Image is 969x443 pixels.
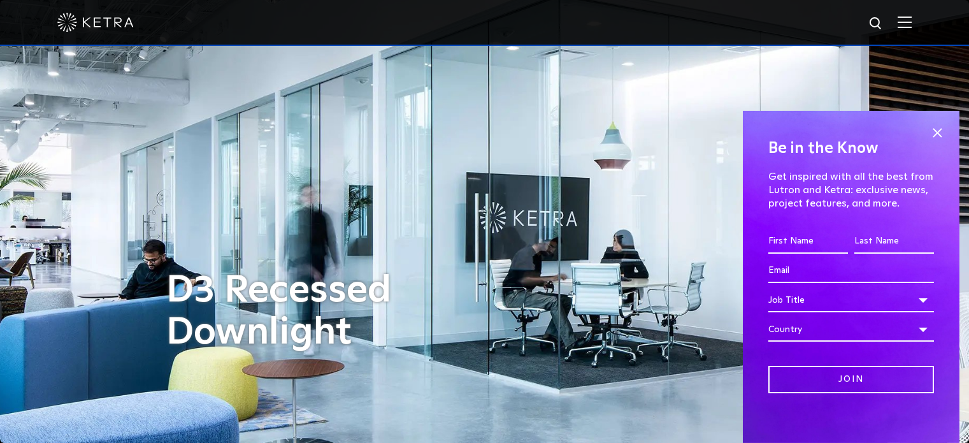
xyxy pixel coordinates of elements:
img: ketra-logo-2019-white [57,13,134,32]
input: First Name [768,229,848,254]
div: Country [768,317,934,342]
input: Last Name [854,229,934,254]
input: Join [768,366,934,393]
h4: Be in the Know [768,136,934,161]
img: Hamburger%20Nav.svg [898,16,912,28]
input: Email [768,259,934,283]
div: Job Title [768,288,934,312]
img: search icon [868,16,884,32]
h1: D3 Recessed Downlight [166,270,491,354]
p: Get inspired with all the best from Lutron and Ketra: exclusive news, project features, and more. [768,170,934,210]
